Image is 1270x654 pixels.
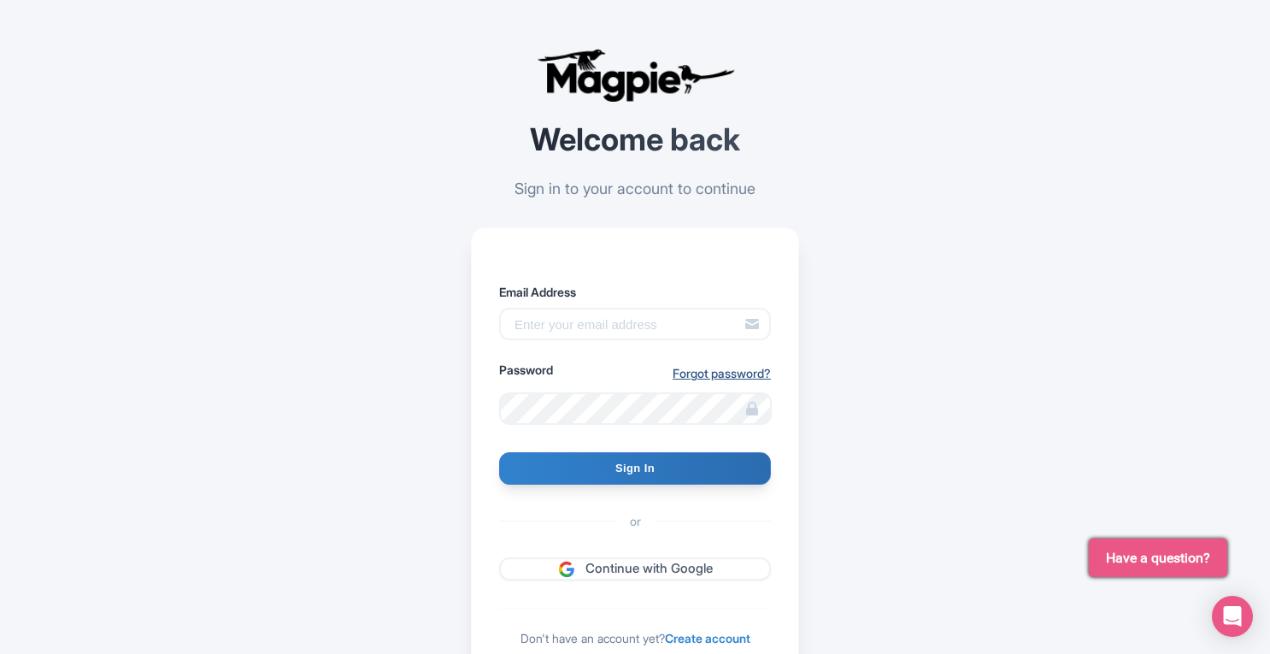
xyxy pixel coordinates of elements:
[499,557,771,580] a: Continue with Google
[499,452,771,485] input: Sign In
[532,48,738,103] img: logo-ab69f6fb50320c5b225c76a69d11143b.png
[1106,548,1210,569] span: Have a question?
[499,283,771,301] label: Email Address
[471,177,799,200] p: Sign in to your account to continue
[1212,596,1253,637] div: Open Intercom Messenger
[471,123,799,157] h2: Welcome back
[499,361,553,379] label: Password
[673,364,771,382] a: Forgot password?
[616,512,655,530] span: or
[1089,539,1227,577] button: Have a question?
[499,629,771,647] div: Don't have an account yet?
[499,308,771,340] input: Enter your email address
[665,631,750,645] a: Create account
